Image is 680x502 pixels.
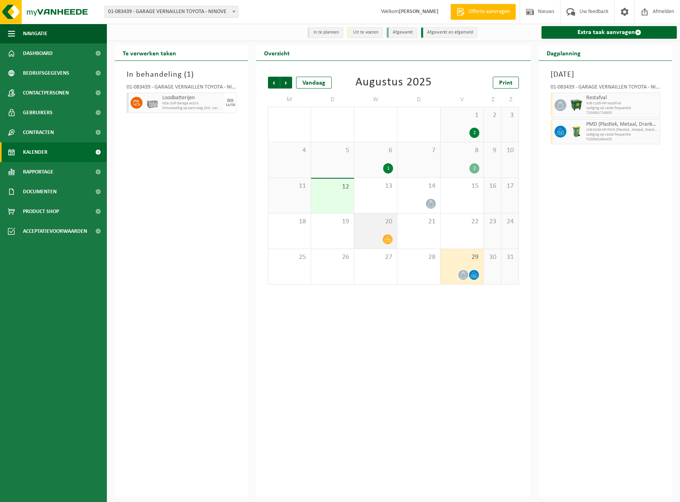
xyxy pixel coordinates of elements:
li: Uit te voeren [347,27,383,38]
span: 1 [187,71,191,79]
span: Navigatie [23,24,47,43]
span: 22 [444,217,479,226]
span: 9 [488,146,497,155]
h2: Te verwerken taken [115,45,184,60]
span: 20 [358,217,393,226]
h3: [DATE] [551,69,660,81]
h3: In behandeling ( ) [127,69,236,81]
div: 1 [383,163,393,174]
h2: Overzicht [256,45,298,60]
span: 31 [505,253,515,262]
span: Omwisseling op aanvraag (incl. verwerking) [162,106,222,111]
span: 8 [444,146,479,155]
td: Z [501,92,519,107]
span: T250001716835 [586,111,658,115]
li: In te plannen [308,27,343,38]
span: 17 [505,182,515,191]
span: 24 [505,217,515,226]
a: Offerte aanvragen [450,4,516,20]
span: Print [499,80,513,86]
span: Restafval [586,95,658,101]
span: 23 [488,217,497,226]
span: 28 [401,253,436,262]
span: 10 [505,146,515,155]
span: Volgende [280,77,292,89]
span: KGA Colli Garage accu's [162,101,222,106]
td: W [354,92,397,107]
div: Augustus 2025 [355,77,432,89]
span: Offerte aanvragen [467,8,512,16]
span: 5 [315,146,350,155]
td: V [441,92,484,107]
span: 30 [488,253,497,262]
span: 29 [444,253,479,262]
a: Print [493,77,519,89]
span: Gebruikers [23,103,53,123]
span: Product Shop [23,202,59,221]
td: D [397,92,441,107]
img: PB-LB-0680-HPE-GY-01 [146,97,158,109]
div: 01-083439 - GARAGE VERNAILLEN TOYOTA - NINOVE [127,85,236,92]
span: 15 [444,182,479,191]
span: 19 [315,217,350,226]
a: Extra taak aanvragen [541,26,677,39]
img: WB-0240-HPE-GN-50 [570,126,582,138]
span: 7 [401,146,436,155]
span: 01-083439 - GARAGE VERNAILLEN TOYOTA - NINOVE [104,6,238,18]
li: Afgewerkt en afgemeld [421,27,477,38]
span: 6 [358,146,393,155]
span: Bedrijfsgegevens [23,63,69,83]
div: 14/08 [226,103,235,107]
span: 26 [315,253,350,262]
li: Afgewerkt [387,27,417,38]
span: 01-083439 - GARAGE VERNAILLEN TOYOTA - NINOVE [105,6,238,17]
span: 16 [488,182,497,191]
td: Z [484,92,501,107]
span: T250001694433 [586,137,658,142]
div: 01-083439 - GARAGE VERNAILLEN TOYOTA - NINOVE [551,85,660,92]
span: 27 [358,253,393,262]
span: 12 [315,183,350,191]
span: Loodbatterijen [162,95,222,101]
span: 14 [401,182,436,191]
strong: [PERSON_NAME] [399,9,439,15]
span: 1 [444,111,479,120]
span: PMD (Plastiek, Metaal, Drankkartons) (bedrijven) [586,121,658,128]
img: WB-1100-HPE-GN-01 [570,99,582,111]
span: Kalender [23,142,47,162]
td: M [268,92,311,107]
h2: Dagplanning [539,45,589,60]
div: DO [227,98,234,103]
span: 11 [272,182,307,191]
span: 2 [488,111,497,120]
span: 21 [401,217,436,226]
span: 3 [505,111,515,120]
td: D [311,92,354,107]
span: Acceptatievoorwaarden [23,221,87,241]
span: 13 [358,182,393,191]
span: Contactpersonen [23,83,69,103]
span: Dashboard [23,43,53,63]
span: Lediging op vaste frequentie [586,132,658,137]
span: WB-0240-HP PMD (Plastiek, Metaal, Drankkartons) (bedrijven) [586,128,658,132]
span: WB-1100-HP restafval [586,101,658,106]
span: 18 [272,217,307,226]
span: Rapportage [23,162,53,182]
span: Lediging op vaste frequentie [586,106,658,111]
span: Documenten [23,182,57,202]
span: 4 [272,146,307,155]
div: Vandaag [296,77,332,89]
div: 2 [469,163,479,174]
span: Contracten [23,123,54,142]
span: Vorige [268,77,280,89]
div: 2 [469,128,479,138]
span: 25 [272,253,307,262]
